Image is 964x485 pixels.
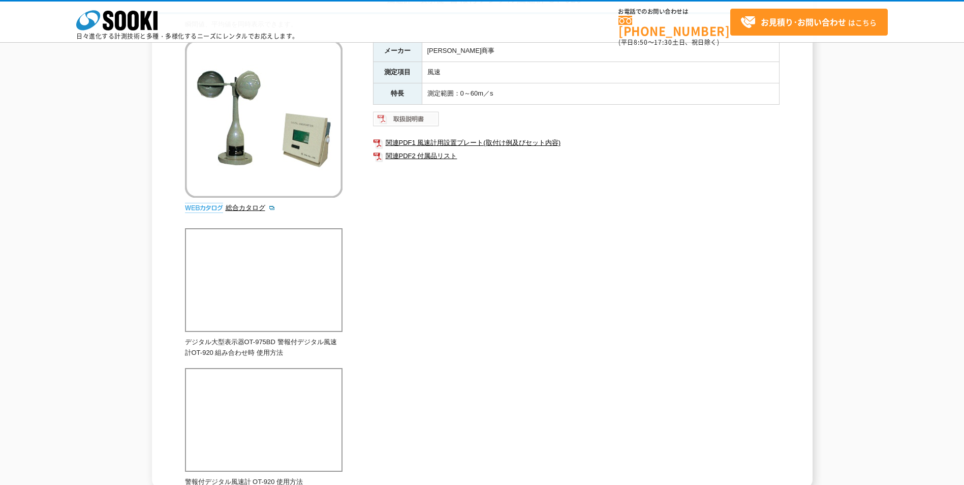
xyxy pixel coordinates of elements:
[185,337,343,358] p: デジタル大型表示器OT-975BD 警報付デジタル風速計OT-920 組み合わせ時 使用方法
[76,33,299,39] p: 日々進化する計測技術と多種・多様化するニーズにレンタルでお応えします。
[373,136,780,149] a: 関連PDF1 風速計用設置プレート(取付け例及びセット内容)
[373,62,422,83] th: 測定項目
[422,62,779,83] td: 風速
[422,83,779,104] td: 測定範囲：0～60m／s
[618,16,730,37] a: [PHONE_NUMBER]
[373,83,422,104] th: 特長
[730,9,888,36] a: お見積り･お問い合わせはこちら
[373,111,440,127] img: 取扱説明書
[761,16,846,28] strong: お見積り･お問い合わせ
[654,38,672,47] span: 17:30
[185,203,223,213] img: webカタログ
[618,9,730,15] span: お電話でのお問い合わせは
[634,38,648,47] span: 8:50
[226,204,275,211] a: 総合カタログ
[373,41,422,62] th: メーカー
[373,117,440,125] a: 取扱説明書
[618,38,719,47] span: (平日 ～ 土日、祝日除く)
[373,149,780,163] a: 関連PDF2 付属品リスト
[740,15,877,30] span: はこちら
[185,40,343,198] img: 警報付デジタル風速計 OT-920
[422,41,779,62] td: [PERSON_NAME]商事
